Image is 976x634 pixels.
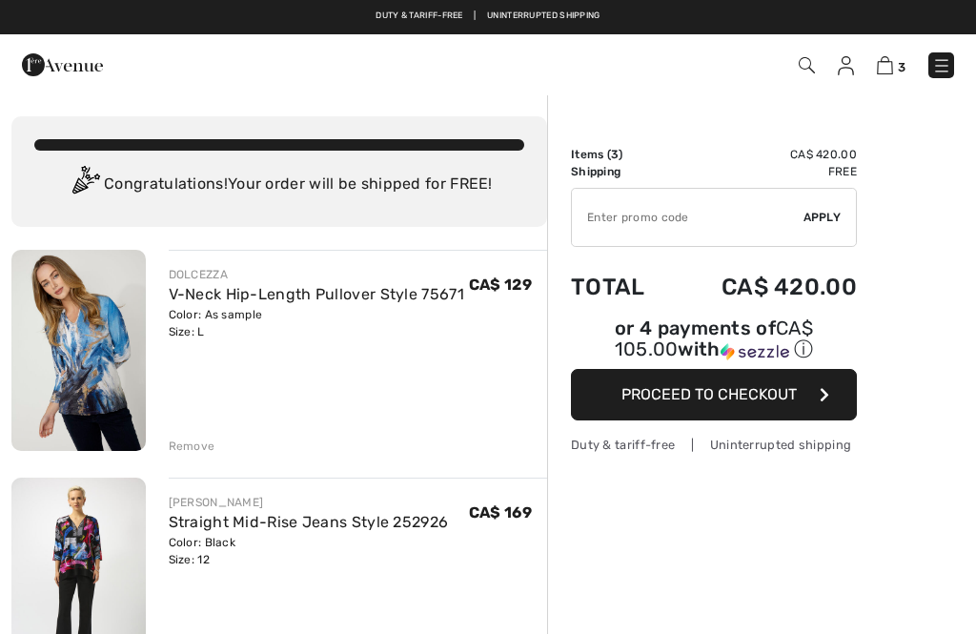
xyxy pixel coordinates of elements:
span: 3 [611,148,619,161]
span: CA$ 129 [469,276,532,294]
div: [PERSON_NAME] [169,494,449,511]
span: Proceed to Checkout [621,385,797,403]
img: Sezzle [721,343,789,360]
td: CA$ 420.00 [672,255,857,319]
a: 3 [877,53,905,76]
div: or 4 payments ofCA$ 105.00withSezzle Click to learn more about Sezzle [571,319,857,369]
a: Straight Mid-Rise Jeans Style 252926 [169,513,449,531]
div: or 4 payments of with [571,319,857,362]
td: Total [571,255,672,319]
span: CA$ 105.00 [615,317,813,360]
td: Items ( ) [571,146,672,163]
span: CA$ 169 [469,503,532,522]
span: 3 [898,60,905,74]
img: 1ère Avenue [22,46,103,84]
div: DOLCEZZA [169,266,464,283]
a: V-Neck Hip-Length Pullover Style 75671 [169,285,464,303]
div: Color: As sample Size: L [169,306,464,340]
img: Menu [932,56,951,75]
a: 1ère Avenue [22,54,103,72]
input: Promo code [572,189,803,246]
img: My Info [838,56,854,75]
td: Free [672,163,857,180]
div: Color: Black Size: 12 [169,534,449,568]
img: Congratulation2.svg [66,166,104,204]
td: Shipping [571,163,672,180]
button: Proceed to Checkout [571,369,857,420]
img: Shopping Bag [877,56,893,74]
img: V-Neck Hip-Length Pullover Style 75671 [11,250,146,451]
td: CA$ 420.00 [672,146,857,163]
div: Duty & tariff-free | Uninterrupted shipping [571,436,857,454]
img: Search [799,57,815,73]
div: Remove [169,438,215,455]
span: Apply [803,209,842,226]
div: Congratulations! Your order will be shipped for FREE! [34,166,524,204]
